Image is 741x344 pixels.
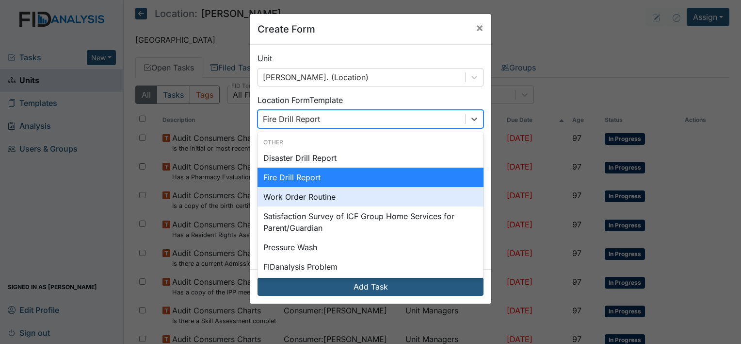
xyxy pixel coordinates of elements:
[258,277,483,296] button: Add Task
[258,138,483,147] div: Other
[258,276,483,296] div: HVAC PM
[258,168,483,187] div: Fire Drill Report
[258,238,483,257] div: Pressure Wash
[476,20,483,34] span: ×
[258,52,272,64] label: Unit
[258,257,483,276] div: FIDanalysis Problem
[468,14,491,41] button: Close
[258,148,483,168] div: Disaster Drill Report
[258,22,315,36] h5: Create Form
[263,113,320,125] div: Fire Drill Report
[258,187,483,206] div: Work Order Routine
[263,71,369,83] div: [PERSON_NAME]. (Location)
[258,94,343,106] label: Location Form Template
[258,206,483,238] div: Satisfaction Survey of ICF Group Home Services for Parent/Guardian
